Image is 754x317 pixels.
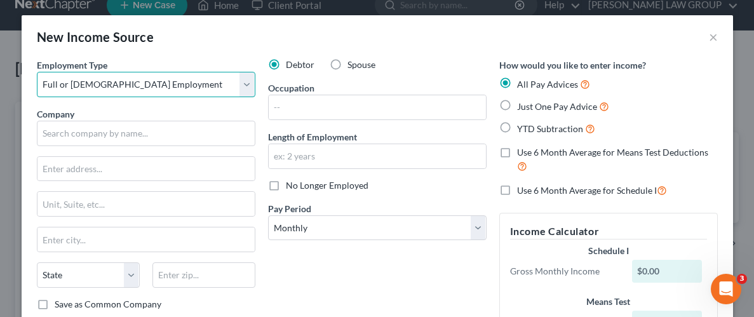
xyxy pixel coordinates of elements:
span: Just One Pay Advice [517,101,597,112]
span: Employment Type [37,60,107,71]
span: YTD Subtraction [517,123,583,134]
input: Search company by name... [37,121,255,146]
span: Spouse [347,59,375,70]
span: No Longer Employed [286,180,368,191]
div: Schedule I [510,245,707,257]
span: Use 6 Month Average for Means Test Deductions [517,147,708,158]
div: Gross Monthly Income [504,265,626,278]
input: ex: 2 years [269,144,486,168]
button: × [709,29,718,44]
span: Save as Common Company [55,299,161,309]
input: Enter address... [37,157,255,181]
span: Company [37,109,74,119]
div: $0.00 [632,260,702,283]
span: 3 [737,274,747,284]
span: Debtor [286,59,314,70]
span: Pay Period [268,203,311,214]
input: Enter city... [37,227,255,252]
label: Length of Employment [268,130,357,144]
input: Unit, Suite, etc... [37,192,255,216]
iframe: Intercom live chat [711,274,741,304]
h5: Income Calculator [510,224,707,239]
label: How would you like to enter income? [499,58,646,72]
div: Means Test [510,295,707,308]
div: New Income Source [37,28,154,46]
span: Use 6 Month Average for Schedule I [517,185,657,196]
input: -- [269,95,486,119]
label: Occupation [268,81,314,95]
span: All Pay Advices [517,79,578,90]
input: Enter zip... [152,262,255,288]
